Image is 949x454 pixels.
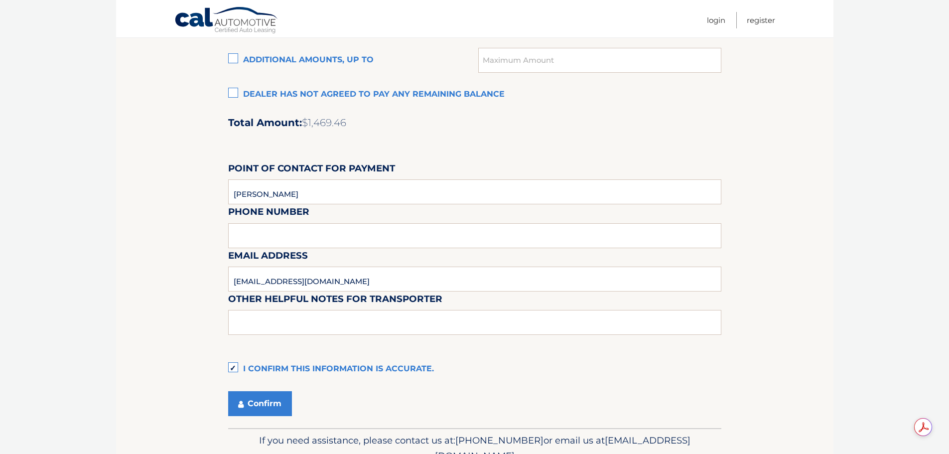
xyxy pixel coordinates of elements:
span: [PHONE_NUMBER] [455,435,543,446]
label: Additional amounts, up to [228,50,479,70]
a: Cal Automotive [174,6,279,35]
label: Point of Contact for Payment [228,161,395,179]
label: Dealer has not agreed to pay any remaining balance [228,85,721,105]
label: Email Address [228,248,308,267]
button: Confirm [228,391,292,416]
input: Maximum Amount [478,48,721,73]
h2: Total Amount: [228,117,721,129]
a: Register [747,12,775,28]
span: $1,469.46 [302,117,346,129]
a: Login [707,12,725,28]
label: Other helpful notes for transporter [228,292,442,310]
label: I confirm this information is accurate. [228,359,721,379]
